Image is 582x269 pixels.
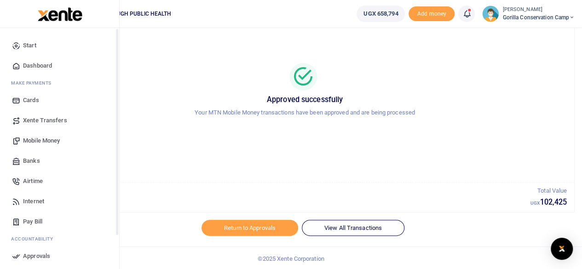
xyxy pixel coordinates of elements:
[409,10,455,17] a: Add money
[7,90,112,110] a: Cards
[353,6,409,22] li: Wallet ballance
[530,200,540,206] small: UGX
[23,252,50,261] span: Approvals
[7,56,112,76] a: Dashboard
[38,7,82,21] img: logo-large
[23,96,39,105] span: Cards
[37,10,82,17] a: logo-small logo-large logo-large
[16,80,52,86] span: ake Payments
[409,6,455,22] span: Add money
[409,6,455,22] li: Toup your wallet
[530,186,567,196] p: Total Value
[7,131,112,151] a: Mobile Money
[502,6,575,14] small: [PERSON_NAME]
[43,186,530,196] p: Total Transactions
[363,9,398,18] span: UGX 658,794
[7,246,112,266] a: Approvals
[23,136,60,145] span: Mobile Money
[18,235,53,242] span: countability
[7,151,112,171] a: Banks
[7,212,112,232] a: Pay Bill
[23,177,43,186] span: Airtime
[357,6,405,22] a: UGX 658,794
[530,198,567,207] h5: 102,425
[7,110,112,131] a: Xente Transfers
[202,220,298,235] a: Return to Approvals
[482,6,575,22] a: profile-user [PERSON_NAME] Gorilla Conservation Camp
[302,220,404,235] a: View All Transactions
[23,41,36,50] span: Start
[7,76,112,90] li: M
[7,171,112,191] a: Airtime
[7,191,112,212] a: Internet
[7,232,112,246] li: Ac
[23,217,42,226] span: Pay Bill
[23,61,52,70] span: Dashboard
[23,156,40,166] span: Banks
[502,13,575,22] span: Gorilla Conservation Camp
[46,95,563,104] h5: Approved successfully
[7,35,112,56] a: Start
[23,116,67,125] span: Xente Transfers
[551,238,573,260] div: Open Intercom Messenger
[43,198,530,207] h5: 1
[482,6,499,22] img: profile-user
[23,197,44,206] span: Internet
[46,108,563,118] p: Your MTN Mobile Money transactions have been approved and are being processed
